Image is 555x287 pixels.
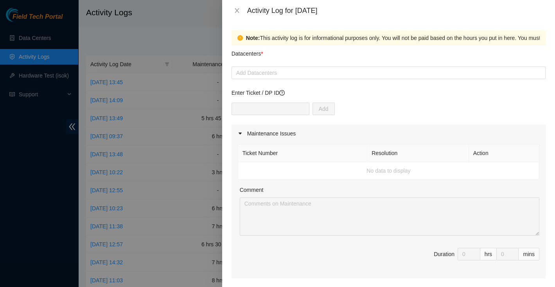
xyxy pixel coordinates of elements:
th: Resolution [367,144,469,162]
span: exclamation-circle [237,35,243,41]
span: question-circle [279,90,285,96]
div: Duration [434,250,454,258]
span: close [234,7,240,14]
span: caret-right [238,131,242,136]
th: Action [469,144,539,162]
div: mins [519,248,539,260]
p: Enter Ticket / DP ID [232,88,546,97]
button: Add [313,103,335,115]
label: Comment [240,186,264,194]
button: Close [232,7,242,14]
div: Maintenance Issues [232,125,546,143]
strong: Note: [246,34,260,42]
textarea: Comment [240,197,539,236]
div: hrs [480,248,497,260]
td: No data to display [238,162,539,180]
p: Datacenters [232,45,263,58]
th: Ticket Number [238,144,368,162]
div: Activity Log for [DATE] [247,6,546,15]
